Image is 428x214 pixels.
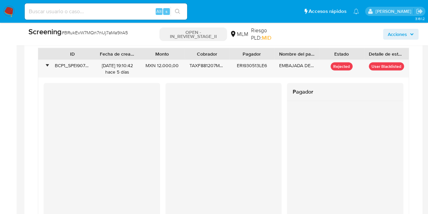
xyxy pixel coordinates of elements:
b: Screening [28,26,62,37]
span: Riesgo PLD: [251,27,288,41]
span: MID [262,34,271,42]
span: Accesos rápidos [309,8,346,15]
span: Alt [156,8,162,15]
div: MLM [230,31,248,38]
a: Salir [416,8,423,15]
input: Buscar usuario o caso... [25,7,187,16]
button: search-icon [171,7,184,16]
span: s [165,8,167,15]
button: Acciones [383,29,419,40]
p: OPEN - IN_REVIEW_STAGE_II [159,27,227,41]
a: Notificaciones [353,8,359,14]
span: # BRukEvW7MQn7nUj7aMa9lrA5 [62,29,128,36]
p: nicolas.tyrkiel@mercadolibre.com [375,8,413,15]
span: Acciones [388,29,407,40]
span: 3.161.2 [415,16,425,21]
